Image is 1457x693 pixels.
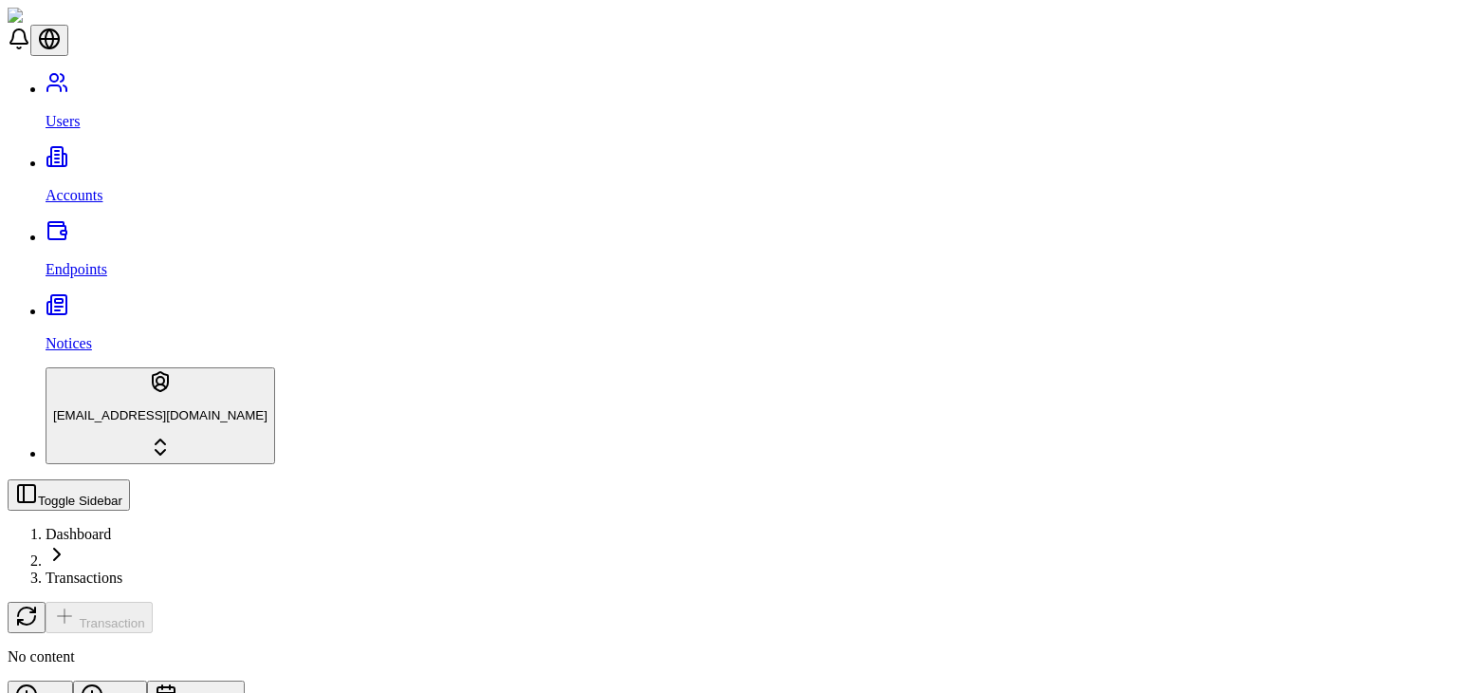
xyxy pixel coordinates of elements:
[46,570,122,586] a: Transactions
[46,261,1449,278] p: Endpoints
[46,113,1449,130] p: Users
[8,648,1449,665] p: No content
[8,8,120,25] img: ShieldPay Logo
[46,602,153,633] button: Transaction
[53,408,267,422] p: [EMAIL_ADDRESS][DOMAIN_NAME]
[46,187,1449,204] p: Accounts
[46,526,111,542] a: Dashboard
[46,81,1449,130] a: Users
[8,479,130,511] button: Toggle Sidebar
[46,303,1449,352] a: Notices
[79,616,144,630] span: Transaction
[38,494,122,508] span: Toggle Sidebar
[46,367,275,464] button: [EMAIL_ADDRESS][DOMAIN_NAME]
[46,229,1449,278] a: Endpoints
[46,335,1449,352] p: Notices
[8,526,1449,587] nav: breadcrumb
[46,155,1449,204] a: Accounts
